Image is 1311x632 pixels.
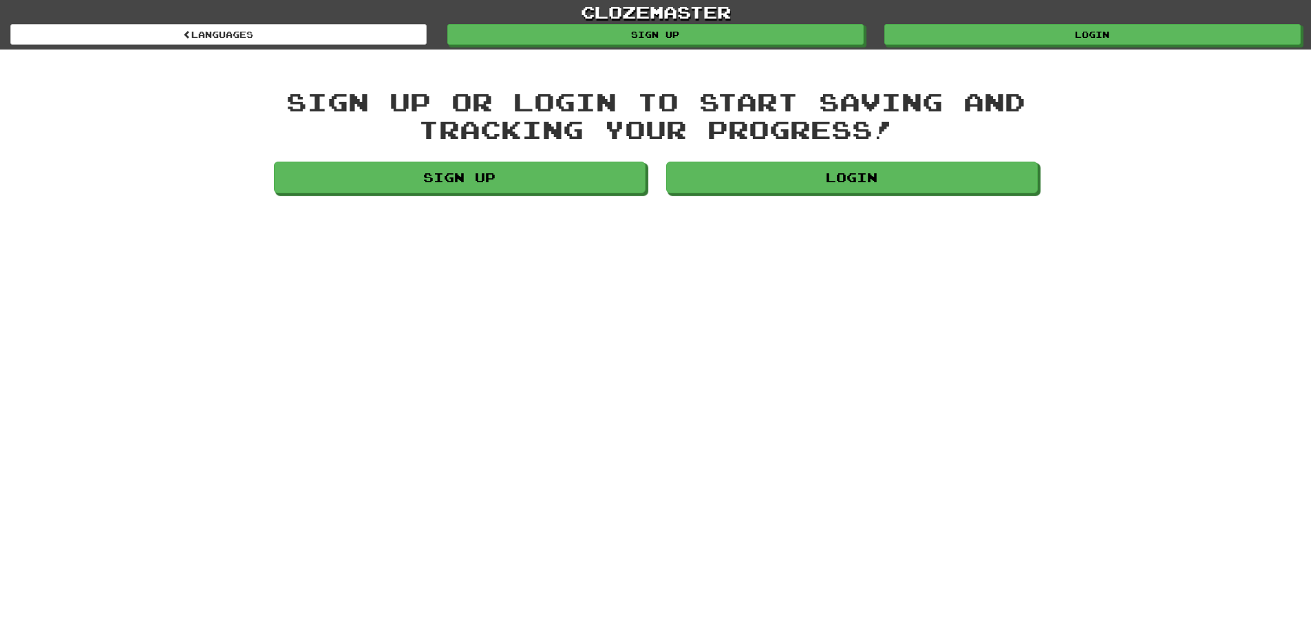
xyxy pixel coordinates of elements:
a: Sign up [447,24,864,45]
a: Login [666,162,1038,193]
a: Sign up [274,162,646,193]
div: Sign up or login to start saving and tracking your progress! [274,88,1038,142]
a: Login [884,24,1301,45]
a: Languages [10,24,427,45]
